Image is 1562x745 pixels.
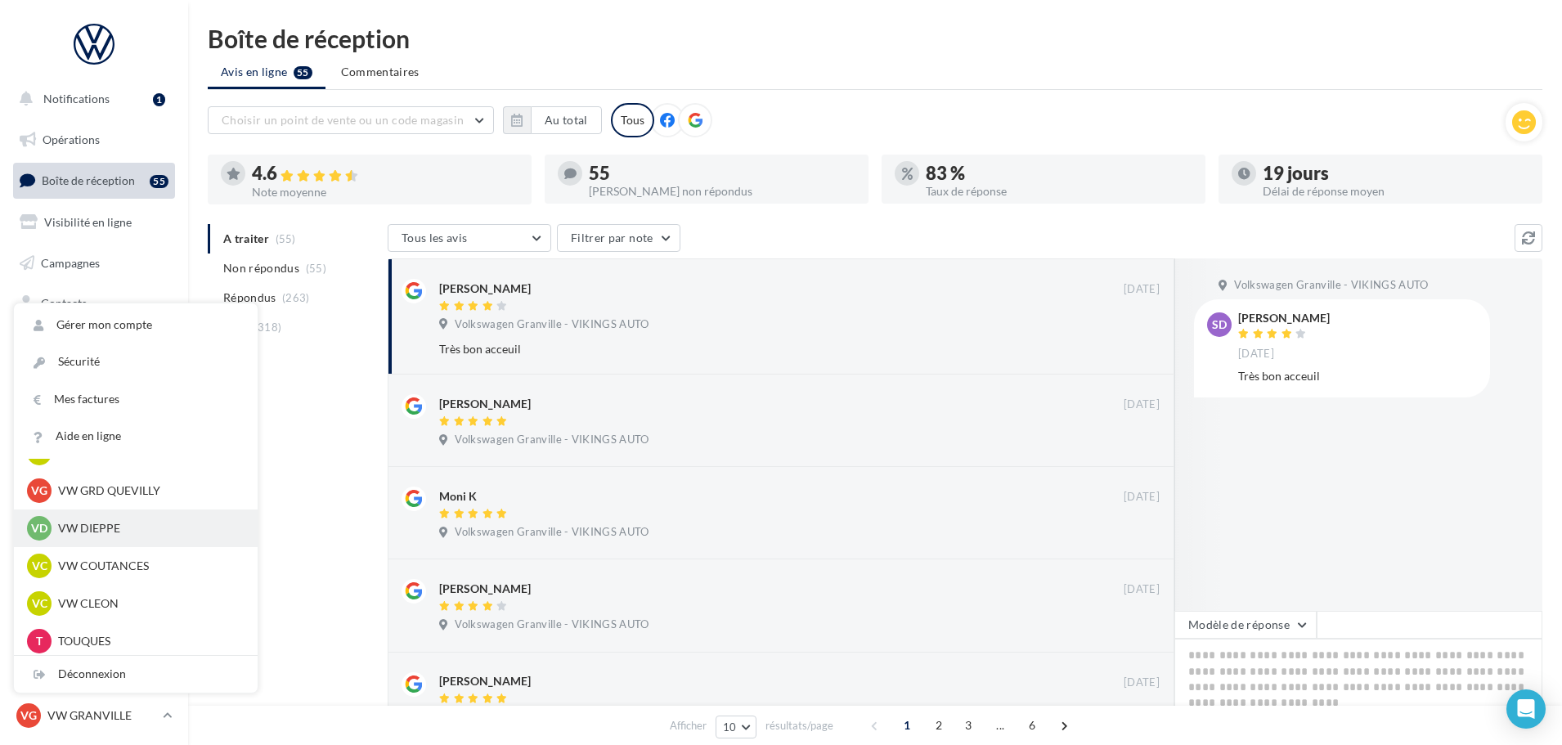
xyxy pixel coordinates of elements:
[1019,712,1045,738] span: 6
[43,92,110,105] span: Notifications
[10,205,178,240] a: Visibilité en ligne
[10,246,178,280] a: Campagnes
[1124,397,1160,412] span: [DATE]
[32,595,47,612] span: VC
[439,341,1053,357] div: Très bon acceuil
[42,173,135,187] span: Boîte de réception
[765,718,833,734] span: résultats/page
[926,712,952,738] span: 2
[43,132,100,146] span: Opérations
[13,700,175,731] a: VG VW GRANVILLE
[1124,582,1160,597] span: [DATE]
[1124,282,1160,297] span: [DATE]
[503,106,602,134] button: Au total
[223,289,276,306] span: Répondus
[10,163,178,198] a: Boîte de réception55
[222,113,464,127] span: Choisir un point de vente ou un code magasin
[1263,164,1529,182] div: 19 jours
[58,520,238,536] p: VW DIEPPE
[10,408,178,456] a: ASSETS PERSONNALISABLES
[252,164,518,183] div: 4.6
[32,558,47,574] span: VC
[41,296,87,310] span: Contacts
[1238,368,1477,384] div: Très bon acceuil
[455,617,649,632] span: Volkswagen Granville - VIKINGS AUTO
[10,82,172,116] button: Notifications 1
[14,343,258,380] a: Sécurité
[439,673,531,689] div: [PERSON_NAME]
[955,712,981,738] span: 3
[306,262,326,275] span: (55)
[14,418,258,455] a: Aide en ligne
[41,255,100,269] span: Campagnes
[439,396,531,412] div: [PERSON_NAME]
[282,291,310,304] span: (263)
[153,93,165,106] div: 1
[1124,490,1160,505] span: [DATE]
[1124,675,1160,690] span: [DATE]
[14,381,258,418] a: Mes factures
[1238,312,1330,324] div: [PERSON_NAME]
[557,224,680,252] button: Filtrer par note
[10,368,178,402] a: Calendrier
[150,175,168,188] div: 55
[716,716,757,738] button: 10
[589,164,855,182] div: 55
[47,707,156,724] p: VW GRANVILLE
[10,286,178,321] a: Contacts
[31,482,47,499] span: VG
[1212,316,1227,333] span: SD
[10,327,178,361] a: Médiathèque
[1234,278,1428,293] span: Volkswagen Granville - VIKINGS AUTO
[58,482,238,499] p: VW GRD QUEVILLY
[439,581,531,597] div: [PERSON_NAME]
[455,317,649,332] span: Volkswagen Granville - VIKINGS AUTO
[723,720,737,734] span: 10
[14,656,258,693] div: Déconnexion
[1506,689,1546,729] div: Open Intercom Messenger
[1263,186,1529,197] div: Délai de réponse moyen
[926,186,1192,197] div: Taux de réponse
[31,520,47,536] span: VD
[14,307,258,343] a: Gérer mon compte
[611,103,654,137] div: Tous
[589,186,855,197] div: [PERSON_NAME] non répondus
[455,525,649,540] span: Volkswagen Granville - VIKINGS AUTO
[531,106,602,134] button: Au total
[439,488,477,505] div: Moni K
[20,707,37,724] span: VG
[58,558,238,574] p: VW COUTANCES
[58,595,238,612] p: VW CLEON
[926,164,1192,182] div: 83 %
[44,215,132,229] span: Visibilité en ligne
[439,280,531,297] div: [PERSON_NAME]
[36,633,43,649] span: T
[402,231,468,245] span: Tous les avis
[987,712,1013,738] span: ...
[455,433,649,447] span: Volkswagen Granville - VIKINGS AUTO
[1238,347,1274,361] span: [DATE]
[341,64,420,80] span: Commentaires
[388,224,551,252] button: Tous les avis
[1174,611,1317,639] button: Modèle de réponse
[894,712,920,738] span: 1
[254,321,282,334] span: (318)
[10,123,178,157] a: Opérations
[208,26,1542,51] div: Boîte de réception
[58,633,238,649] p: TOUQUES
[252,186,518,198] div: Note moyenne
[223,260,299,276] span: Non répondus
[208,106,494,134] button: Choisir un point de vente ou un code magasin
[670,718,707,734] span: Afficher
